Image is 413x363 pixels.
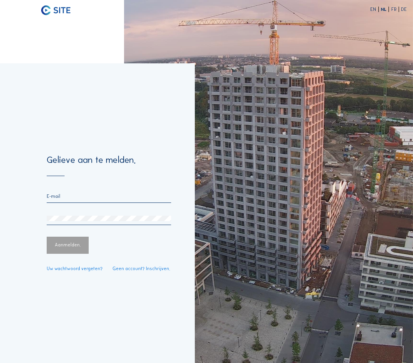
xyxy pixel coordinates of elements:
[381,7,389,12] div: NL
[401,7,407,12] div: DE
[391,7,399,12] div: FR
[47,237,89,254] div: Aanmelden.
[112,267,170,271] a: Geen account? Inschrijven.
[47,267,103,271] a: Uw wachtwoord vergeten?
[370,7,378,12] div: EN
[47,155,171,176] div: Gelieve aan te melden.
[41,5,70,15] img: C-SITE logo
[47,194,171,199] input: E-mail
